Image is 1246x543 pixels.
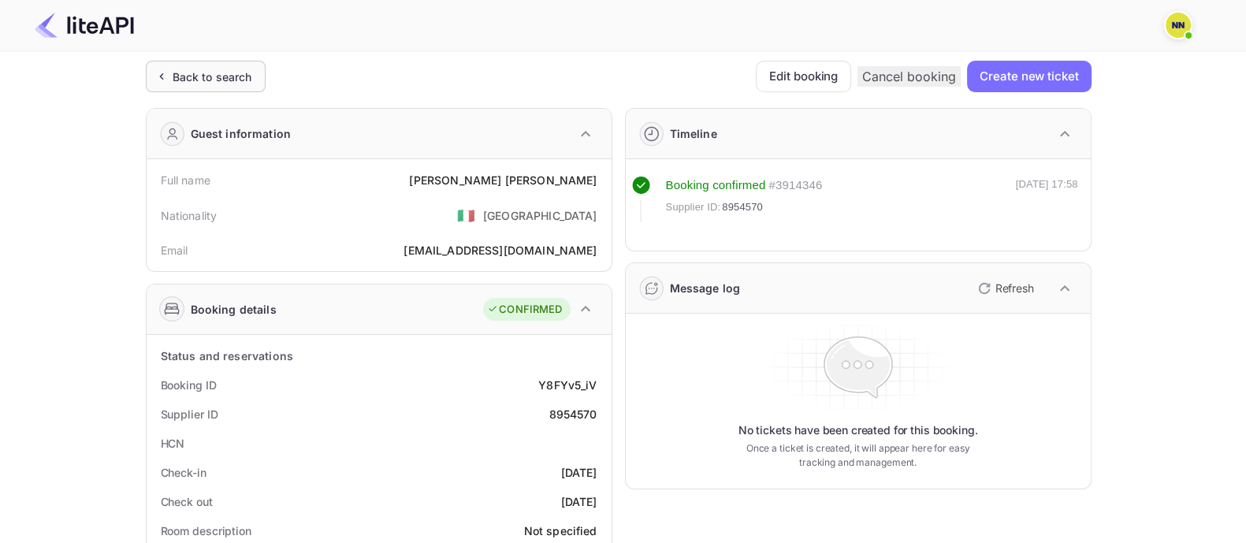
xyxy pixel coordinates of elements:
[561,493,597,510] div: [DATE]
[483,207,597,224] div: [GEOGRAPHIC_DATA]
[1166,13,1191,38] img: N/A N/A
[191,301,277,318] div: Booking details
[768,177,822,195] div: # 3914346
[457,201,475,229] span: United States
[995,280,1034,296] p: Refresh
[161,348,293,364] div: Status and reservations
[734,441,983,470] p: Once a ticket is created, it will appear here for easy tracking and management.
[161,207,218,224] div: Nationality
[409,172,597,188] div: [PERSON_NAME] [PERSON_NAME]
[191,125,292,142] div: Guest information
[722,199,763,215] span: 8954570
[670,125,717,142] div: Timeline
[404,242,597,258] div: [EMAIL_ADDRESS][DOMAIN_NAME]
[857,66,961,87] button: Cancel booking
[161,435,185,452] div: HCN
[161,493,213,510] div: Check out
[549,406,597,422] div: 8954570
[161,172,210,188] div: Full name
[35,13,134,38] img: LiteAPI Logo
[670,280,741,296] div: Message log
[1016,177,1078,222] div: [DATE] 17:58
[161,406,218,422] div: Supplier ID
[561,464,597,481] div: [DATE]
[538,377,597,393] div: Y8FYv5_iV
[161,377,217,393] div: Booking ID
[524,523,597,539] div: Not specified
[161,464,206,481] div: Check-in
[173,69,252,85] div: Back to search
[161,523,251,539] div: Room description
[969,276,1040,301] button: Refresh
[738,422,978,438] p: No tickets have been created for this booking.
[666,177,766,195] div: Booking confirmed
[161,242,188,258] div: Email
[967,61,1091,92] button: Create new ticket
[487,302,562,318] div: CONFIRMED
[666,199,721,215] span: Supplier ID:
[756,61,851,92] button: Edit booking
